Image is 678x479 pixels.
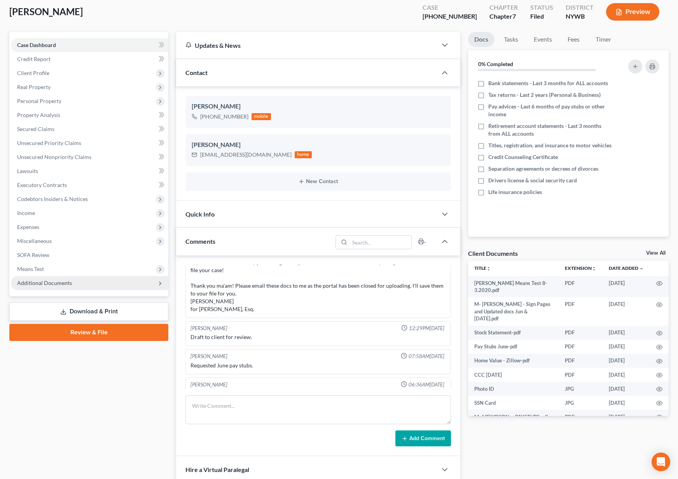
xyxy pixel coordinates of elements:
[478,61,513,67] strong: 0% Completed
[468,32,495,47] a: Docs
[252,113,271,120] div: mobile
[190,381,227,388] div: [PERSON_NAME]
[603,354,650,368] td: [DATE]
[603,326,650,340] td: [DATE]
[468,340,559,354] td: Pay Stubs June-pdf
[561,32,586,47] a: Fees
[488,79,608,87] span: Bank statements - Last 3 months for ALL accounts
[468,249,518,257] div: Client Documents
[488,188,542,196] span: Life insurance policies
[488,103,612,118] span: Pay advices - Last 6 months of pay stubs or other income
[488,153,558,161] span: Credit Counseling Certificate
[11,122,168,136] a: Secured Claims
[530,3,553,12] div: Status
[192,178,445,185] button: New Contact
[17,182,67,188] span: Executory Contracts
[559,410,603,424] td: PDF
[17,154,91,160] span: Unsecured Nonpriority Claims
[489,3,518,12] div: Chapter
[603,340,650,354] td: [DATE]
[559,326,603,340] td: PDF
[200,113,248,121] div: [PHONE_NUMBER]
[606,3,659,21] button: Preview
[185,69,208,76] span: Contact
[17,210,35,216] span: Income
[559,276,603,297] td: PDF
[559,382,603,396] td: JPG
[409,325,444,332] span: 12:29PM[DATE]
[349,236,411,249] input: Search...
[559,396,603,410] td: JPG
[185,238,215,245] span: Comments
[190,353,227,360] div: [PERSON_NAME]
[488,142,612,149] span: Titles, registration, and insurance to motor vehicles
[11,150,168,164] a: Unsecured Nonpriority Claims
[200,151,292,159] div: [EMAIL_ADDRESS][DOMAIN_NAME]
[488,165,598,173] span: Separation agreements or decrees of divorces
[528,32,558,47] a: Events
[192,140,445,150] div: [PERSON_NAME]
[17,126,54,132] span: Secured Claims
[17,98,61,104] span: Personal Property
[11,248,168,262] a: SOFA Review
[468,396,559,410] td: SSN Card
[17,56,51,62] span: Credit Report
[603,297,650,325] td: [DATE]
[9,324,168,341] a: Review & File
[17,238,52,244] span: Miscellaneous
[17,224,39,230] span: Expenses
[185,466,249,473] span: Hire a Virtual Paralegal
[190,362,446,369] div: Requested June pay stubs.
[530,12,553,21] div: Filed
[603,276,650,297] td: [DATE]
[498,32,524,47] a: Tasks
[9,6,83,17] span: [PERSON_NAME]
[409,381,444,388] span: 06:36AM[DATE]
[488,91,601,99] span: Tax returns - Last 2 years (Personal & Business)
[489,12,518,21] div: Chapter
[9,302,168,321] a: Download & Print
[603,368,650,382] td: [DATE]
[566,12,594,21] div: NYWB
[468,276,559,297] td: [PERSON_NAME] Means Test 8-3.2020.pdf
[603,382,650,396] td: [DATE]
[559,340,603,354] td: PDF
[17,252,49,258] span: SOFA Review
[468,382,559,396] td: Photo ID
[11,136,168,150] a: Unsecured Priority Claims
[185,210,215,218] span: Quick Info
[11,164,168,178] a: Lawsuits
[589,32,617,47] a: Timer
[11,38,168,52] a: Case Dashboard
[295,151,312,158] div: home
[559,297,603,325] td: PDF
[468,368,559,382] td: CCC [DATE]
[639,266,644,271] i: expand_more
[190,333,446,341] div: Draft to client for review.
[603,410,650,424] td: [DATE]
[409,353,444,360] span: 07:58AM[DATE]
[395,430,451,447] button: Add Comment
[17,84,51,90] span: Real Property
[592,266,596,271] i: unfold_more
[423,3,477,12] div: Case
[192,102,445,111] div: [PERSON_NAME]
[11,108,168,122] a: Property Analysis
[423,12,477,21] div: [PHONE_NUMBER]
[17,112,60,118] span: Property Analysis
[17,70,49,76] span: Client Profile
[17,140,81,146] span: Unsecured Priority Claims
[646,250,666,256] a: View All
[11,178,168,192] a: Executory Contracts
[488,122,612,138] span: Retirement account statements - Last 3 months from ALL accounts
[559,354,603,368] td: PDF
[565,265,596,271] a: Extensionunfold_more
[486,266,491,271] i: unfold_more
[468,354,559,368] td: Home Value - Zillow-pdf
[468,297,559,325] td: M- [PERSON_NAME] - Sign Pages and Updated docs Jun & [DATE].pdf
[603,396,650,410] td: [DATE]
[488,177,577,184] span: Drivers license & social security card
[609,265,644,271] a: Date Added expand_more
[17,42,56,48] span: Case Dashboard
[652,453,670,471] div: Open Intercom Messenger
